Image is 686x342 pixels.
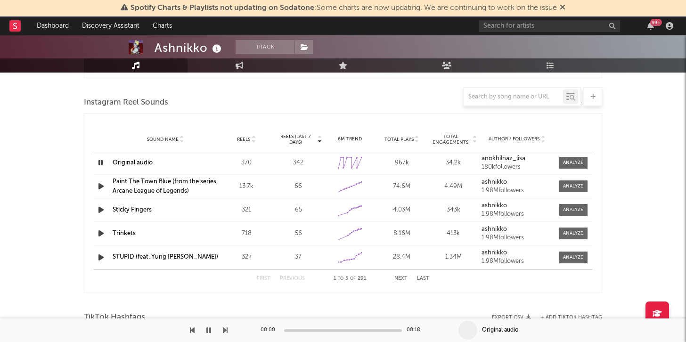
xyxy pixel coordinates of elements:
button: Next [394,276,408,281]
div: 37 [275,252,322,262]
button: + Add TikTok Hashtag [540,315,602,320]
div: 4.03M [378,205,425,215]
a: Discovery Assistant [75,16,146,35]
div: 00:18 [407,325,425,336]
a: Sticky Fingers [113,207,152,213]
div: 1.98M followers [482,187,552,194]
input: Search by song name or URL [464,93,563,101]
button: Last [417,276,429,281]
span: : Some charts are now updating. We are continuing to work on the issue [131,4,557,12]
button: Track [236,40,294,54]
button: + Add TikTok Hashtag [531,315,602,320]
a: anokhilnaz_lisa [482,155,552,162]
div: 6M Trend [327,136,374,143]
div: 321 [223,205,270,215]
div: Original audio [482,326,518,334]
button: 99+ [647,22,654,30]
strong: ashnikko [482,250,507,256]
div: 1.98M followers [482,258,552,265]
span: Total Engagements [430,134,472,145]
strong: ashnikko [482,179,507,185]
div: 99 + [650,19,662,26]
a: Charts [146,16,179,35]
span: Reels (last 7 days) [275,134,316,145]
div: 1.98M followers [482,211,552,218]
span: Reels [237,137,250,142]
div: 34.2k [430,158,477,168]
div: 66 [275,182,322,191]
div: 28.4M [378,252,425,262]
div: 1.98M followers [482,235,552,241]
a: STUPID (feat. Yung [PERSON_NAME]) [113,254,218,260]
strong: ashnikko [482,203,507,209]
a: ashnikko [482,250,552,256]
div: 65 [275,205,322,215]
div: 32k [223,252,270,262]
a: ashnikko [482,179,552,186]
div: 967k [378,158,425,168]
button: First [257,276,270,281]
div: 56 [275,229,322,238]
div: 342 [275,158,322,168]
div: 718 [223,229,270,238]
a: Paint The Town Blue (from the series Arcane League of Legends) [113,179,216,194]
div: 4.49M [430,182,477,191]
span: Total Plays [384,137,414,142]
span: Spotify Charts & Playlists not updating on Sodatone [131,4,314,12]
div: 180k followers [482,164,552,171]
strong: anokhilnaz_lisa [482,155,525,162]
a: Original audio [113,160,153,166]
div: 413k [430,229,477,238]
div: 1.34M [430,252,477,262]
div: 00:00 [261,325,279,336]
button: Previous [280,276,305,281]
strong: ashnikko [482,226,507,232]
span: Author / Followers [489,136,539,142]
span: Sound Name [147,137,179,142]
div: 1 5 291 [324,273,376,285]
a: Dashboard [30,16,75,35]
div: 343k [430,205,477,215]
div: Ashnikko [155,40,224,56]
span: of [350,277,356,281]
a: ashnikko [482,203,552,209]
span: to [338,277,343,281]
span: TikTok Hashtags [84,312,145,323]
a: Trinkets [113,230,136,236]
input: Search for artists [479,20,620,32]
div: 74.6M [378,182,425,191]
span: Dismiss [560,4,565,12]
button: Export CSV [492,315,531,320]
div: 370 [223,158,270,168]
div: 8.16M [378,229,425,238]
a: ashnikko [482,226,552,233]
div: 13.7k [223,182,270,191]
